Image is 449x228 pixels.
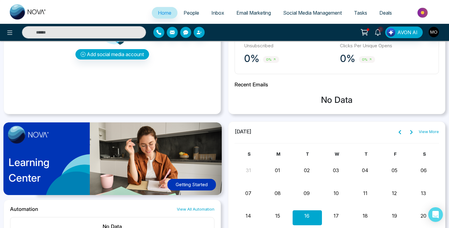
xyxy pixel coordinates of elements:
span: Inbox [211,10,224,16]
span: F [394,151,396,157]
a: LearningCenterGetting Started [4,121,221,200]
button: 06 [421,167,427,174]
img: image [8,126,49,143]
button: 14 [246,212,251,219]
p: Clicks Per Unique Opens [340,42,430,49]
button: 08 [275,190,281,197]
button: AVON AI [385,27,423,38]
div: Open Intercom Messenger [428,207,443,222]
button: 12 [392,190,397,197]
span: Home [158,10,171,16]
a: Inbox [205,7,230,19]
a: View All Automation [177,206,214,212]
button: 17 [334,212,339,219]
img: home-learning-center.png [1,119,229,202]
button: Getting Started [167,179,216,191]
p: 0% [340,52,355,65]
a: Tasks [348,7,373,19]
span: Tasks [354,10,367,16]
span: Deals [379,10,392,16]
a: People [177,7,205,19]
p: 0% [244,52,259,65]
p: Unsubscribed [244,42,334,49]
a: 2 [371,27,385,37]
button: 20 [421,212,426,219]
img: Market-place.gif [401,6,445,20]
span: W [335,151,339,157]
button: 31 [246,167,251,174]
img: Lead Flow [387,28,395,37]
button: 10 [334,190,339,197]
span: [DATE] [235,128,252,136]
button: 03 [333,167,339,174]
button: 07 [245,190,251,197]
button: 02 [304,167,310,174]
span: People [184,10,199,16]
img: User Avatar [429,27,439,37]
button: 13 [421,190,426,197]
span: AVON AI [397,29,418,36]
button: 11 [363,190,367,197]
span: 0% [263,56,279,63]
button: 04 [362,167,368,174]
a: Social Media Management [277,7,348,19]
a: Deals [373,7,398,19]
h3: No Data [235,95,439,105]
span: S [423,151,426,157]
button: 01 [275,167,280,174]
span: Email Marketing [236,10,271,16]
span: T [365,151,367,157]
button: 05 [392,167,397,174]
img: Nova CRM Logo [10,4,46,20]
span: 0% [359,56,375,63]
button: 09 [304,190,310,197]
span: T [306,151,309,157]
button: 19 [392,212,397,219]
a: Home [152,7,177,19]
span: S [248,151,250,157]
p: Learning Center [9,154,49,186]
h2: Automation [10,206,38,212]
h2: Recent Emails [235,81,439,88]
button: Add social media account [75,49,149,60]
a: View More [419,129,439,135]
span: 2 [378,27,383,32]
span: Social Media Management [283,10,342,16]
a: Email Marketing [230,7,277,19]
button: 18 [363,212,368,219]
span: M [276,151,280,157]
button: 16 [304,212,309,219]
button: 15 [275,212,280,219]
